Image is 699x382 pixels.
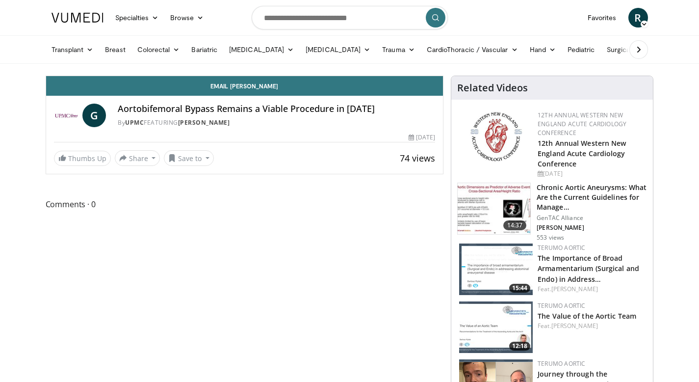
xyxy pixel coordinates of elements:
[537,234,564,242] p: 553 views
[538,322,645,330] div: Feat.
[537,224,647,232] p: [PERSON_NAME]
[524,40,562,59] a: Hand
[469,111,523,163] img: 0954f259-7907-4053-a817-32a96463ecc8.png.150x105_q85_autocrop_double_scale_upscale_version-0.2.png
[223,40,300,59] a: [MEDICAL_DATA]
[538,244,585,252] a: Terumo Aortic
[562,40,601,59] a: Pediatric
[538,138,626,168] a: 12th Annual Western New England Acute Cardiology Conference
[252,6,448,29] input: Search topics, interventions
[538,285,645,294] div: Feat.
[459,244,533,295] img: 5114f84b-bd45-45a3-920e-f3d5b5878de6.png.150x105_q85_crop-smart_upscale.png
[538,111,626,137] a: 12th Annual Western New England Acute Cardiology Conference
[300,40,376,59] a: [MEDICAL_DATA]
[459,301,533,353] a: 12:18
[421,40,524,59] a: CardioThoracic / Vascular
[509,342,530,351] span: 12:18
[551,322,598,330] a: [PERSON_NAME]
[178,118,230,127] a: [PERSON_NAME]
[54,151,111,166] a: Thumbs Up
[503,220,527,230] span: 14:37
[509,284,530,293] span: 15:44
[601,40,680,59] a: Surgical Oncology
[125,118,144,127] a: UPMC
[99,40,131,59] a: Breast
[409,133,435,142] div: [DATE]
[537,183,647,212] h3: Chronic Aortic Aneurysms: What Are the Current Guidelines for Manage…
[551,285,598,293] a: [PERSON_NAME]
[131,40,186,59] a: Colorectal
[109,8,165,27] a: Specialties
[538,311,636,321] a: The Value of the Aortic Team
[185,40,223,59] a: Bariatric
[458,183,530,234] img: 2c4468e2-298d-4c12-b84e-c79871de092d.150x105_q85_crop-smart_upscale.jpg
[46,198,444,211] span: Comments 0
[457,82,528,94] h4: Related Videos
[459,244,533,295] a: 15:44
[457,183,647,242] a: 14:37 Chronic Aortic Aneurysms: What Are the Current Guidelines for Manage… GenTAC Alliance [PERS...
[164,150,214,166] button: Save to
[118,118,435,127] div: By FEATURING
[115,150,160,166] button: Share
[82,104,106,127] a: G
[52,13,104,23] img: VuMedi Logo
[459,301,533,353] img: 5638ba86-045b-4d2e-96de-bf1d15e3a404.150x105_q85_crop-smart_upscale.jpg
[538,169,645,178] div: [DATE]
[54,104,79,127] img: UPMC
[118,104,435,114] h4: Aortobifemoral Bypass Remains a Viable Procedure in [DATE]
[582,8,622,27] a: Favorites
[538,359,585,368] a: Terumo Aortic
[46,40,100,59] a: Transplant
[46,76,443,96] a: Email [PERSON_NAME]
[376,40,421,59] a: Trauma
[538,253,639,283] a: The Importance of Broad Armamentarium (Surgical and Endo) in Address…
[628,8,648,27] a: R
[537,214,647,222] p: GenTAC Alliance
[164,8,209,27] a: Browse
[538,301,585,310] a: Terumo Aortic
[400,152,435,164] span: 74 views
